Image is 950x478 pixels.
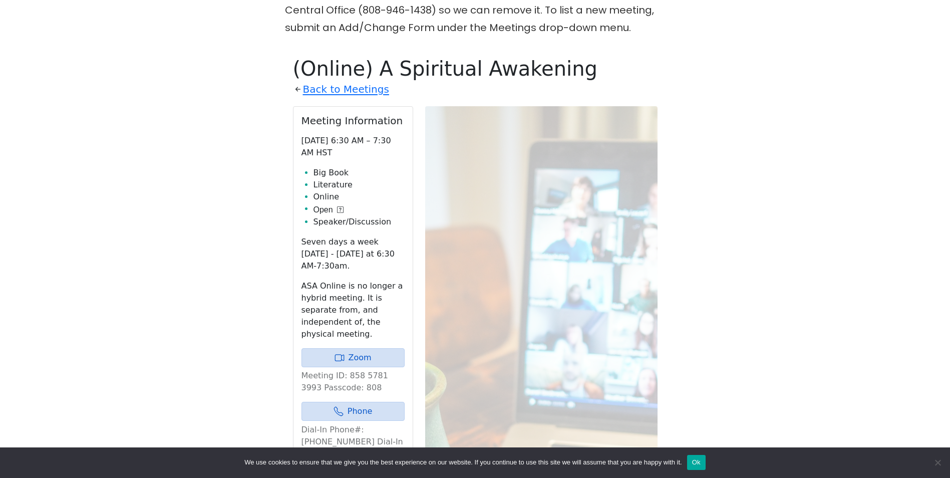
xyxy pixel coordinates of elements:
[301,115,405,127] h2: Meeting Information
[687,455,706,470] button: Ok
[301,370,405,394] p: Meeting ID: 858 5781 3993 Passcode: 808
[313,204,344,216] button: Open
[313,204,333,216] span: Open
[293,57,658,81] h1: (Online) A Spiritual Awakening
[301,348,405,367] a: Zoom
[244,457,682,467] span: We use cookies to ensure that we give you the best experience on our website. If you continue to ...
[313,191,405,203] li: Online
[301,135,405,159] p: [DATE] 6:30 AM – 7:30 AM HST
[932,457,942,467] span: No
[301,280,405,340] p: ASA Online is no longer a hybrid meeting. It is separate from, and independent of, the physical m...
[301,236,405,272] p: Seven days a week [DATE] - [DATE] at 6:30 AM-7:30am.
[301,402,405,421] a: Phone
[313,167,405,179] li: Big Book
[313,216,405,228] li: Speaker/Discussion
[313,179,405,191] li: Literature
[303,81,389,98] a: Back to Meetings
[301,424,405,460] p: Dial-In Phone#: [PHONE_NUMBER] Dial-In Passcode: 808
